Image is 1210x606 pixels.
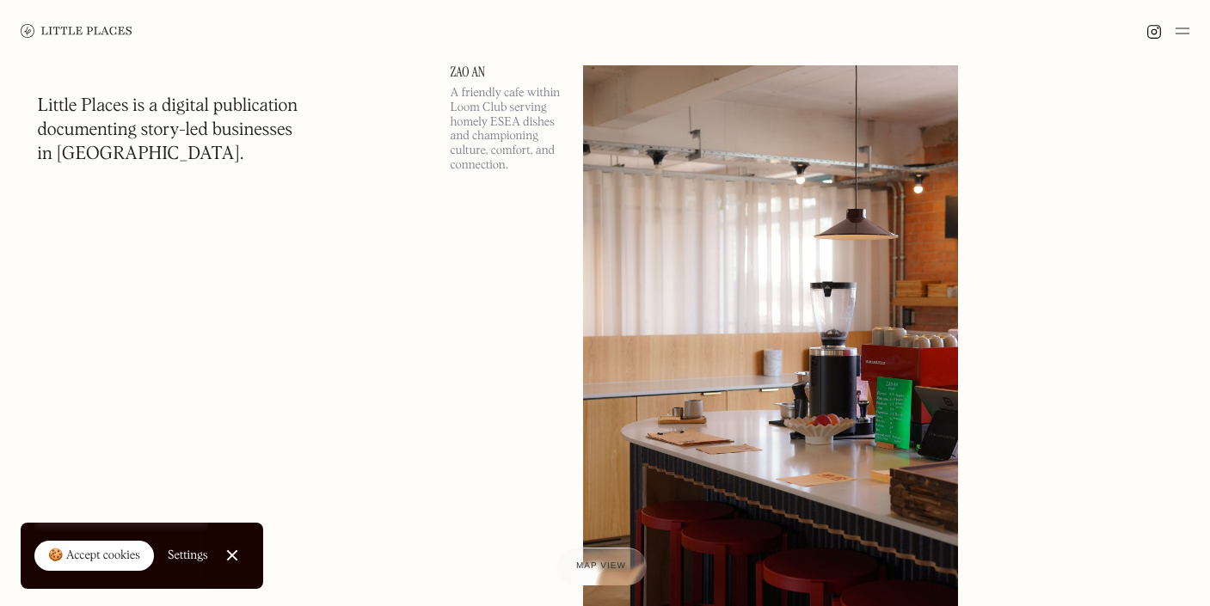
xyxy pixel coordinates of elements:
div: 🍪 Accept cookies [48,548,140,565]
a: 🍪 Accept cookies [34,541,154,572]
div: Close Cookie Popup [231,555,232,556]
div: Settings [168,549,208,561]
a: Map view [556,548,647,585]
span: Map view [576,561,626,571]
h1: Little Places is a digital publication documenting story-led businesses in [GEOGRAPHIC_DATA]. [38,95,298,167]
a: Settings [168,536,208,575]
a: Close Cookie Popup [215,538,249,572]
p: A friendly cafe within Loom Club serving homely ESEA dishes and championing culture, comfort, and... [451,86,562,173]
a: Zao An [451,65,562,79]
